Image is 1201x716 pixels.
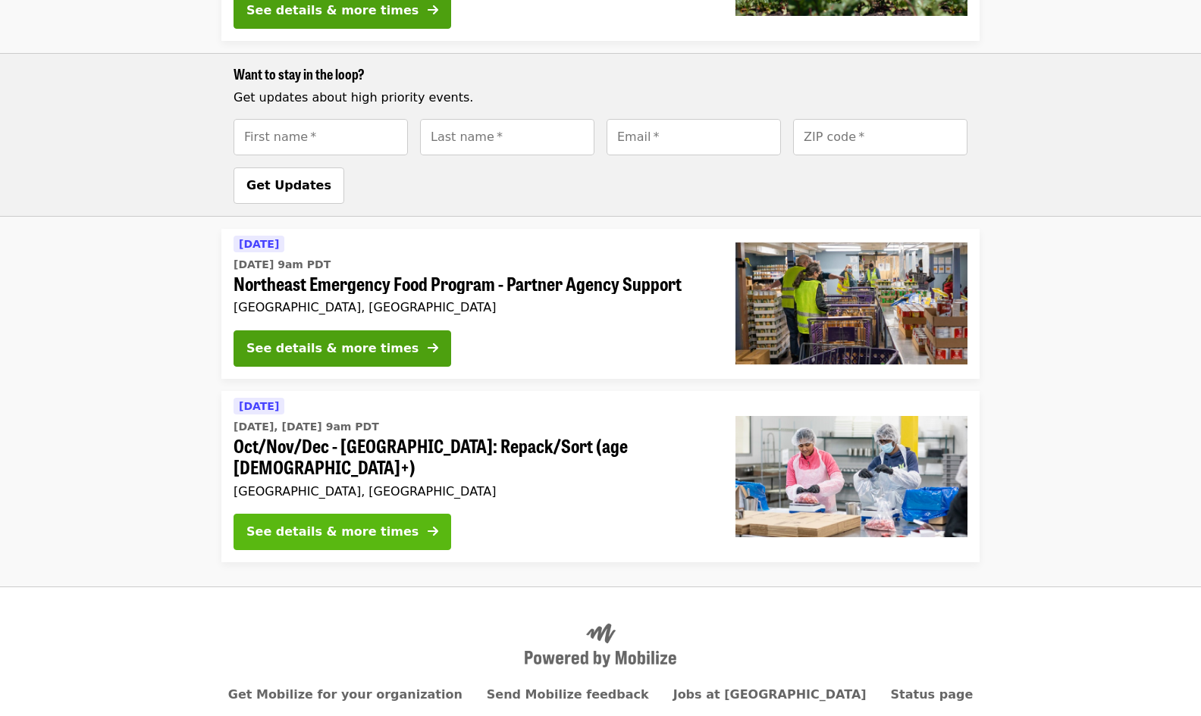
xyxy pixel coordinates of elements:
time: [DATE], [DATE] 9am PDT [234,419,379,435]
img: Oct/Nov/Dec - Beaverton: Repack/Sort (age 10+) organized by Oregon Food Bank [735,416,967,537]
button: See details & more times [234,514,451,550]
input: [object Object] [607,119,781,155]
span: Oct/Nov/Dec - [GEOGRAPHIC_DATA]: Repack/Sort (age [DEMOGRAPHIC_DATA]+) [234,435,711,479]
nav: Primary footer navigation [234,686,967,704]
a: Status page [891,687,974,702]
div: [GEOGRAPHIC_DATA], [GEOGRAPHIC_DATA] [234,300,711,314]
a: Send Mobilize feedback [487,687,649,702]
div: See details & more times [246,2,419,20]
a: See details for "Northeast Emergency Food Program - Partner Agency Support" [221,229,980,379]
div: See details & more times [246,523,419,541]
a: Get Mobilize for your organization [228,687,463,702]
button: Get Updates [234,167,344,204]
span: [DATE] [239,238,279,250]
button: See details & more times [234,330,451,367]
time: [DATE] 9am PDT [234,257,331,273]
a: Jobs at [GEOGRAPHIC_DATA] [673,687,867,702]
i: arrow-right icon [428,524,438,539]
i: arrow-right icon [428,341,438,355]
input: [object Object] [793,119,967,155]
img: Northeast Emergency Food Program - Partner Agency Support organized by Oregon Food Bank [735,242,967,364]
div: See details & more times [246,339,419,358]
input: [object Object] [420,119,594,155]
input: [object Object] [234,119,408,155]
i: arrow-right icon [428,3,438,17]
div: [GEOGRAPHIC_DATA], [GEOGRAPHIC_DATA] [234,484,711,499]
span: Get updates about high priority events. [234,90,473,105]
span: Want to stay in the loop? [234,64,365,83]
span: Northeast Emergency Food Program - Partner Agency Support [234,273,711,295]
span: Get Updates [246,178,331,192]
a: See details for "Oct/Nov/Dec - Beaverton: Repack/Sort (age 10+)" [221,391,980,563]
img: Powered by Mobilize [525,624,676,668]
span: [DATE] [239,400,279,412]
